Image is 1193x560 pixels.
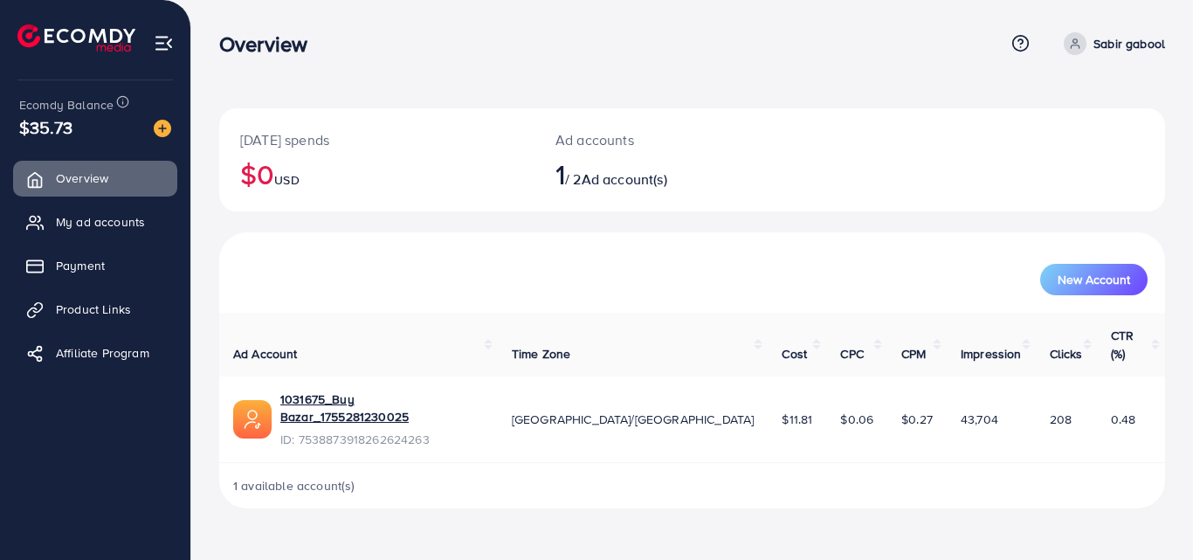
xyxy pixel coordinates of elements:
[782,345,807,363] span: Cost
[219,31,321,57] h3: Overview
[555,154,565,194] span: 1
[233,477,355,494] span: 1 available account(s)
[961,345,1022,363] span: Impression
[154,120,171,137] img: image
[555,157,750,190] h2: / 2
[17,24,135,52] img: logo
[582,169,667,189] span: Ad account(s)
[233,400,272,439] img: ic-ads-acc.e4c84228.svg
[56,344,149,362] span: Affiliate Program
[1057,32,1165,55] a: Sabir gabool
[1111,327,1134,362] span: CTR (%)
[782,411,812,428] span: $11.81
[56,213,145,231] span: My ad accounts
[280,431,484,448] span: ID: 7538873918262624263
[1050,345,1083,363] span: Clicks
[13,292,177,327] a: Product Links
[274,171,299,189] span: USD
[233,345,298,363] span: Ad Account
[240,129,514,150] p: [DATE] spends
[154,33,174,53] img: menu
[1111,411,1136,428] span: 0.48
[1050,411,1072,428] span: 208
[13,204,177,239] a: My ad accounts
[840,411,873,428] span: $0.06
[19,96,114,114] span: Ecomdy Balance
[1040,264,1148,295] button: New Account
[280,391,484,426] a: 1031675_Buy Bazar_1755281230025
[555,129,750,150] p: Ad accounts
[13,335,177,370] a: Affiliate Program
[840,345,863,363] span: CPC
[901,345,926,363] span: CPM
[1119,481,1180,547] iframe: Chat
[1093,33,1165,54] p: Sabir gabool
[56,169,108,187] span: Overview
[56,257,105,274] span: Payment
[19,114,72,140] span: $35.73
[1058,273,1130,286] span: New Account
[13,248,177,283] a: Payment
[240,157,514,190] h2: $0
[512,411,755,428] span: [GEOGRAPHIC_DATA]/[GEOGRAPHIC_DATA]
[961,411,998,428] span: 43,704
[901,411,933,428] span: $0.27
[512,345,570,363] span: Time Zone
[56,301,131,318] span: Product Links
[13,161,177,196] a: Overview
